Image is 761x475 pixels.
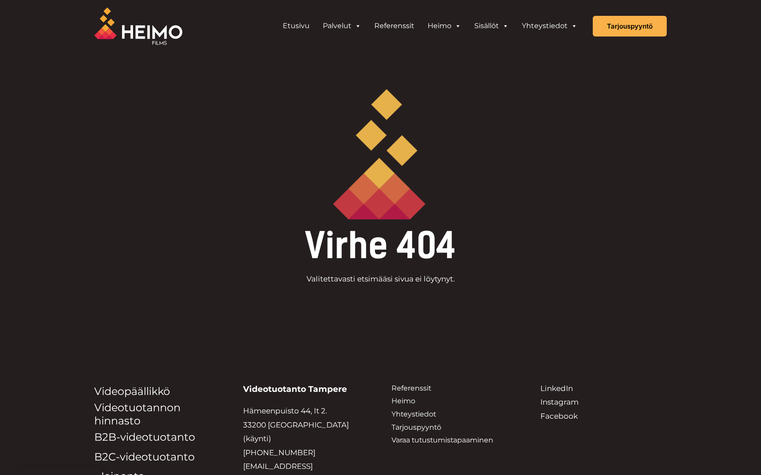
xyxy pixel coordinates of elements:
a: Tarjouspyyntö [392,423,441,431]
a: B2C-videotuotanto [94,450,195,463]
a: Palvelut [316,17,368,35]
a: Heimo [421,17,468,35]
a: Varaa tutustumistapaaminen [392,436,493,444]
h1: Virhe 404 [94,228,667,263]
aside: Header Widget 1 [272,17,588,35]
strong: Videotuotanto Tampere [243,384,347,394]
a: LinkedIn [540,384,573,393]
a: Heimo [392,397,415,405]
a: Yhteystiedot [392,410,436,418]
a: Yhteystiedot [515,17,584,35]
a: Referenssit [368,17,421,35]
p: Valitettavasti etsimääsi sivua ei löytynyt. [94,272,667,286]
a: Videopäällikkö [94,385,170,398]
a: Tarjouspyyntö [593,16,667,37]
nav: Valikko [392,382,518,447]
a: Etusivu [276,17,316,35]
a: Instagram [540,398,579,406]
a: Referenssit [392,384,431,392]
a: [PHONE_NUMBER] [243,448,315,457]
a: B2B-videotuotanto [94,431,195,443]
a: Videotuotannon hinnasto [94,401,181,427]
a: Sisällöt [468,17,515,35]
a: Facebook [540,412,578,420]
aside: Footer Widget 3 [392,382,518,447]
img: Heimo Filmsin logo [94,7,182,45]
